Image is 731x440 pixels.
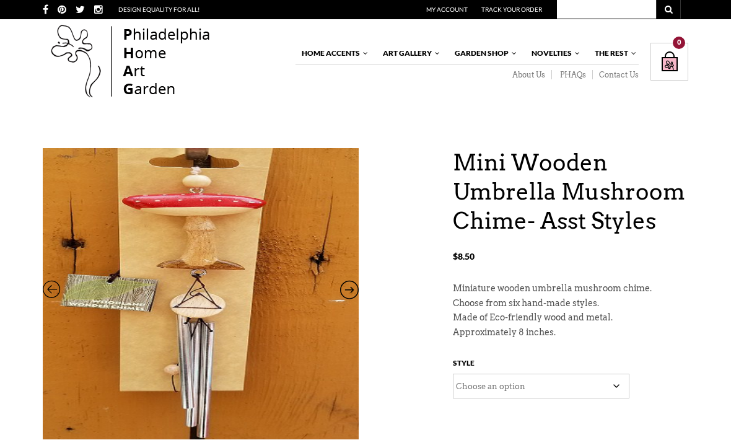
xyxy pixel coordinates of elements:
[525,43,581,64] a: Novelties
[377,43,441,64] a: Art Gallery
[453,148,688,235] h1: Mini Wooden Umbrella Mushroom Chime- Asst Styles
[453,251,475,262] bdi: 8.50
[453,310,688,325] p: Made of Eco-friendly wood and metal.
[453,251,458,262] span: $
[449,43,518,64] a: Garden Shop
[453,325,688,340] p: Approximately 8 inches.
[453,356,475,374] label: Style
[426,6,468,13] a: My Account
[453,281,688,296] p: Miniature wooden umbrella mushroom chime.
[589,43,637,64] a: The Rest
[295,43,369,64] a: Home Accents
[453,296,688,311] p: Choose from six hand-made styles.
[481,6,542,13] a: Track Your Order
[593,70,639,80] a: Contact Us
[673,37,685,49] div: 0
[504,70,552,80] a: About Us
[552,70,593,80] a: PHAQs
